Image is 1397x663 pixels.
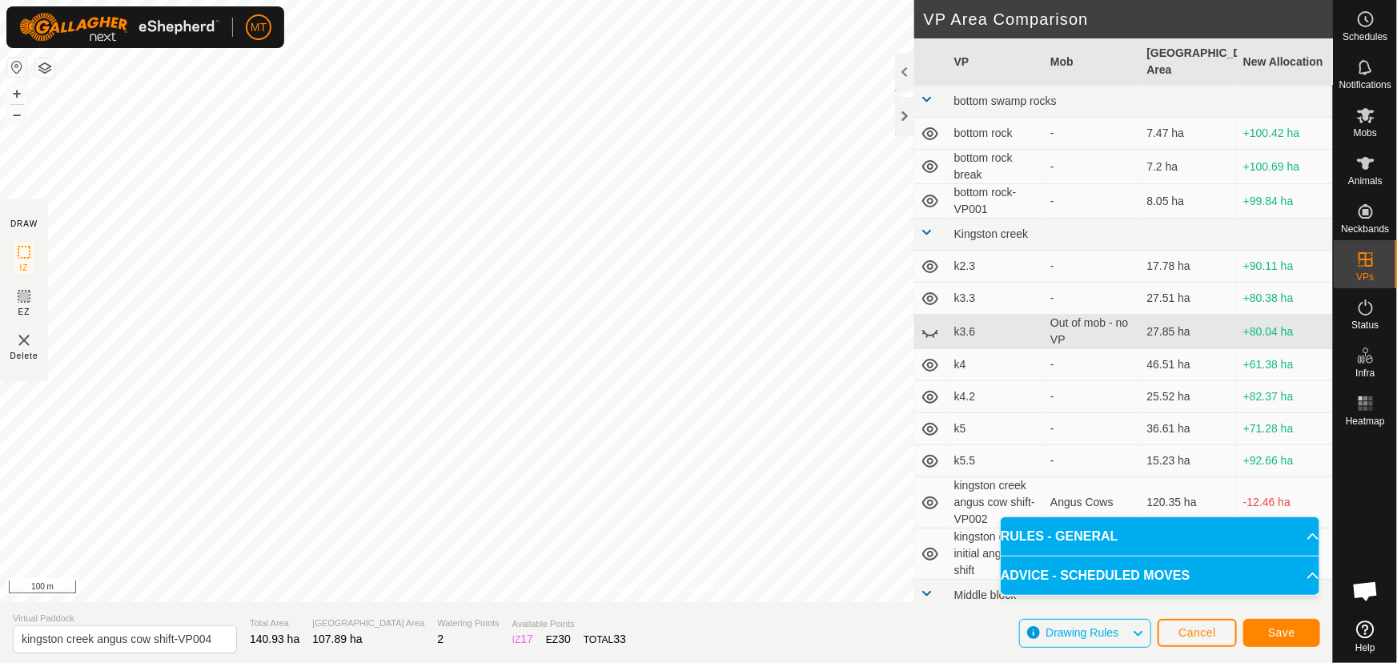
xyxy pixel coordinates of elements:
span: 140.93 ha [250,633,299,645]
div: - [1050,159,1134,175]
span: 17 [520,633,533,645]
td: +92.66 ha [1237,445,1333,477]
span: Middle block [954,589,1017,601]
td: 7.47 ha [1140,118,1236,150]
td: k4 [948,349,1044,381]
div: - [1050,420,1134,437]
td: +100.42 ha [1237,118,1333,150]
span: Available Points [512,617,626,631]
div: - [1050,125,1134,142]
td: 15.23 ha [1140,445,1236,477]
div: EZ [546,631,571,648]
span: Virtual Paddock [13,612,237,625]
img: VP [14,331,34,350]
span: Kingston creek [954,227,1029,240]
td: kingston creek initial angus cow shift [948,528,1044,580]
button: Reset Map [7,58,26,77]
button: Cancel [1158,619,1237,647]
td: 7.2 ha [1140,150,1236,184]
td: kingston creek angus cow shift-VP002 [948,477,1044,528]
span: Schedules [1343,32,1387,42]
td: k3.6 [948,315,1044,349]
p-accordion-header: RULES - GENERAL [1001,517,1319,556]
h2: VP Area Comparison [924,10,1334,29]
button: Save [1243,619,1320,647]
span: Notifications [1339,80,1391,90]
td: k5 [948,413,1044,445]
td: +71.28 ha [1237,413,1333,445]
div: Angus Cows [1050,494,1134,511]
span: VPs [1356,272,1374,282]
span: 33 [613,633,626,645]
th: VP [948,38,1044,86]
span: Status [1351,320,1379,330]
td: bottom rock-VP001 [948,184,1044,219]
th: Mob [1044,38,1140,86]
span: 107.89 ha [312,633,362,645]
td: k4.2 [948,381,1044,413]
a: Privacy Policy [603,581,663,596]
button: – [7,105,26,124]
span: 2 [437,633,444,645]
span: [GEOGRAPHIC_DATA] Area [312,617,424,630]
span: Total Area [250,617,299,630]
div: - [1050,452,1134,469]
div: Out of mob - no VP [1050,315,1134,348]
div: Open chat [1342,567,1390,615]
th: [GEOGRAPHIC_DATA] Area [1140,38,1236,86]
td: +82.37 ha [1237,381,1333,413]
span: Help [1355,643,1375,653]
td: bottom rock [948,118,1044,150]
th: New Allocation [1237,38,1333,86]
td: 27.85 ha [1140,315,1236,349]
span: Animals [1348,176,1383,186]
td: k2.3 [948,251,1044,283]
span: ADVICE - SCHEDULED MOVES [1001,566,1190,585]
a: Contact Us [682,581,729,596]
td: -12.46 ha [1237,477,1333,528]
td: +99.84 ha [1237,184,1333,219]
div: IZ [512,631,533,648]
img: Gallagher Logo [19,13,219,42]
span: IZ [20,262,29,274]
td: +80.38 ha [1237,283,1333,315]
td: 17.78 ha [1140,251,1236,283]
td: +90.11 ha [1237,251,1333,283]
span: RULES - GENERAL [1001,527,1118,546]
div: - [1050,290,1134,307]
div: - [1050,356,1134,373]
td: +61.38 ha [1237,349,1333,381]
td: 36.61 ha [1140,413,1236,445]
span: Infra [1355,368,1375,378]
td: k3.3 [948,283,1044,315]
span: Delete [10,350,38,362]
div: - [1050,258,1134,275]
span: 30 [558,633,571,645]
td: 8.05 ha [1140,184,1236,219]
td: +100.69 ha [1237,150,1333,184]
span: bottom swamp rocks [954,94,1057,107]
td: 46.51 ha [1140,349,1236,381]
td: bottom rock break [948,150,1044,184]
button: + [7,84,26,103]
div: - [1050,193,1134,210]
div: - [1050,388,1134,405]
td: k5.5 [948,445,1044,477]
span: Drawing Rules [1046,626,1118,639]
td: 120.35 ha [1140,477,1236,528]
span: Heatmap [1346,416,1385,426]
span: EZ [18,306,30,318]
span: MT [251,19,267,36]
td: 25.52 ha [1140,381,1236,413]
td: +80.04 ha [1237,315,1333,349]
span: Cancel [1178,626,1216,639]
span: Save [1268,626,1295,639]
button: Map Layers [35,58,54,78]
span: Neckbands [1341,224,1389,234]
p-accordion-header: ADVICE - SCHEDULED MOVES [1001,557,1319,595]
span: Mobs [1354,128,1377,138]
div: DRAW [10,218,38,230]
span: Watering Points [437,617,499,630]
a: Help [1334,614,1397,659]
td: 27.51 ha [1140,283,1236,315]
